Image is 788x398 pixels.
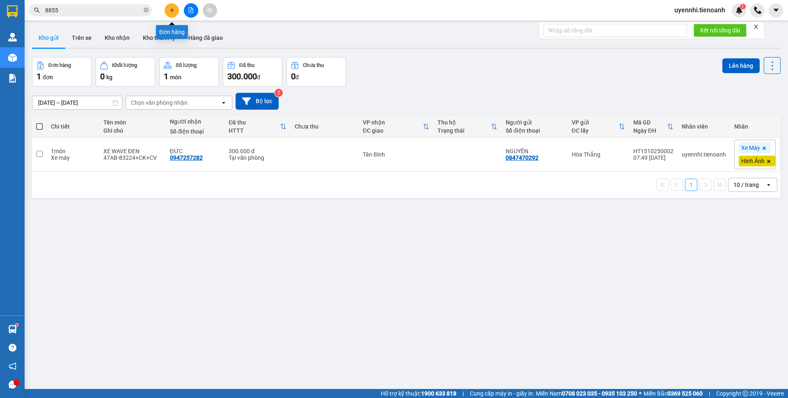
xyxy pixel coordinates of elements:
div: Chi tiết [51,123,95,130]
svg: open [765,182,772,188]
th: Toggle SortBy [433,116,502,138]
span: ⚪️ [639,392,641,395]
button: Kho thanh lý [136,28,182,48]
sup: 2 [275,89,283,97]
span: đ [257,74,260,81]
img: solution-icon [8,74,17,83]
div: 1 món [51,148,95,154]
div: Tại văn phòng [229,154,286,161]
div: ĐC giao [363,127,423,134]
div: Tân Bình [363,151,429,158]
button: Số lượng1món [159,57,219,87]
div: Chưa thu [295,123,355,130]
div: 0947257282 [170,154,203,161]
span: | [463,389,464,398]
span: 300.000 [227,71,257,81]
div: 47AB-83224+CK+CV [103,154,162,161]
span: 0 [100,71,105,81]
span: copyright [742,391,748,396]
div: Mã GD [633,119,667,126]
div: ĐỨC [170,148,221,154]
div: Xe máy [51,154,95,161]
button: Kho nhận [98,28,136,48]
div: Nhân viên [682,123,726,130]
sup: 1 [16,324,18,326]
div: Trạng thái [438,127,491,134]
img: phone-icon [754,7,761,14]
button: Trên xe [65,28,98,48]
div: 10 / trang [733,181,759,189]
span: đ [295,74,299,81]
span: question-circle [9,344,16,352]
span: kg [106,74,112,81]
button: Hàng đã giao [182,28,229,48]
img: logo-vxr [7,5,18,18]
span: aim [207,7,213,13]
div: HT1510250002 [633,148,673,154]
div: Đã thu [229,119,280,126]
span: món [170,74,181,81]
img: warehouse-icon [8,53,17,62]
div: Người gửi [506,119,564,126]
span: 1 [741,4,744,9]
span: Xe Máy [741,144,760,152]
div: Thu hộ [438,119,491,126]
span: uyennhi.tienoanh [668,5,732,15]
strong: 1900 633 818 [421,390,456,397]
button: file-add [184,3,198,18]
span: caret-down [772,7,780,14]
button: Kho gửi [32,28,65,48]
span: file-add [188,7,194,13]
button: Lên hàng [722,58,760,73]
span: close-circle [144,7,149,12]
span: 0 [291,71,295,81]
span: 1 [164,71,168,81]
div: Đơn hàng [156,25,188,39]
span: Hỗ trợ kỹ thuật: [381,389,456,398]
div: Số điện thoại [506,127,564,134]
button: Chưa thu0đ [286,57,346,87]
span: đơn [43,74,53,81]
strong: 0369 525 060 [667,390,703,397]
button: caret-down [769,3,783,18]
button: Khối lượng0kg [96,57,155,87]
div: ĐC lấy [572,127,618,134]
th: Toggle SortBy [224,116,291,138]
span: Kết nối tổng đài [700,26,740,35]
div: Tên món [103,119,162,126]
div: Đơn hàng [48,62,71,68]
div: NGUYÊN [506,148,564,154]
div: XE WAVE ĐEN [103,148,162,154]
th: Toggle SortBy [629,116,678,138]
div: 0847470292 [506,154,538,161]
span: Cung cấp máy in - giấy in: [470,389,534,398]
div: uyennhi.tienoanh [682,151,726,158]
div: HTTT [229,127,280,134]
span: | [709,389,710,398]
button: Đơn hàng1đơn [32,57,92,87]
img: icon-new-feature [735,7,743,14]
strong: 0708 023 035 - 0935 103 250 [562,390,637,397]
span: plus [169,7,175,13]
div: 07:49 [DATE] [633,154,673,161]
div: Đã thu [239,62,254,68]
button: Đã thu300.000đ [223,57,282,87]
button: aim [203,3,217,18]
span: Miền Nam [536,389,637,398]
span: close-circle [144,7,149,14]
span: Hình Ảnh [741,157,765,165]
div: Khối lượng [112,62,137,68]
input: Select a date range. [32,96,122,109]
div: Chưa thu [303,62,324,68]
div: VP gửi [572,119,618,126]
div: 300.000 đ [229,148,286,154]
img: warehouse-icon [8,33,17,41]
span: search [34,7,40,13]
span: notification [9,362,16,370]
div: Chọn văn phòng nhận [131,99,188,107]
sup: 1 [740,4,746,9]
input: Tìm tên, số ĐT hoặc mã đơn [45,6,142,15]
th: Toggle SortBy [568,116,629,138]
th: Toggle SortBy [359,116,433,138]
div: Số điện thoại [170,128,221,135]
